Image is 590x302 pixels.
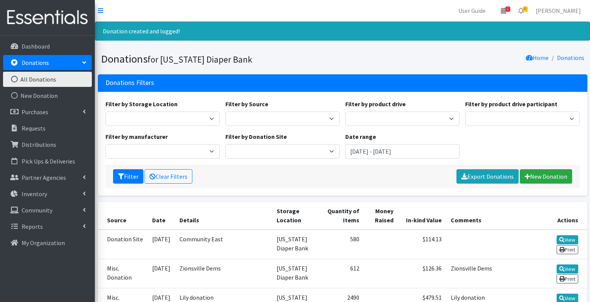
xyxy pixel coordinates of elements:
p: Reports [22,223,43,230]
th: Date [148,202,175,230]
a: Donations [3,55,92,70]
p: Partner Agencies [22,174,66,181]
label: Filter by product drive [345,99,406,109]
th: In-kind Value [398,202,446,230]
td: [DATE] [148,230,175,259]
label: Filter by Storage Location [105,99,178,109]
td: [US_STATE] Diaper Bank [272,259,323,288]
th: Quantity of Items [323,202,364,230]
a: Clear Filters [145,169,192,184]
th: Comments [446,202,545,230]
th: Money Raised [364,202,398,230]
a: 1 [495,3,512,18]
small: for [US_STATE] Diaper Bank [148,54,252,65]
a: Reports [3,219,92,234]
a: View [557,235,578,244]
th: Storage Location [272,202,323,230]
td: [DATE] [148,259,175,288]
span: 1 [505,6,510,12]
td: $114.13 [398,230,446,259]
p: Distributions [22,141,56,148]
td: 612 [323,259,364,288]
th: Details [175,202,272,230]
span: 6 [523,6,528,12]
p: Dashboard [22,42,50,50]
a: My Organization [3,235,92,250]
div: Donation created and logged! [95,22,590,41]
p: My Organization [22,239,65,247]
p: Inventory [22,190,47,198]
button: Filter [113,169,143,184]
a: Print [557,274,578,283]
a: Donations [557,54,584,61]
th: Actions [545,202,587,230]
a: Partner Agencies [3,170,92,185]
a: Purchases [3,104,92,120]
a: [PERSON_NAME] [530,3,587,18]
td: 580 [323,230,364,259]
a: All Donations [3,72,92,87]
a: Pick Ups & Deliveries [3,154,92,169]
label: Filter by Source [225,99,268,109]
p: Pick Ups & Deliveries [22,157,75,165]
p: Purchases [22,108,48,116]
td: Misc. Donation [98,259,148,288]
a: Print [557,245,578,254]
a: 6 [512,3,530,18]
a: Community [3,203,92,218]
td: $126.36 [398,259,446,288]
td: [US_STATE] Diaper Bank [272,230,323,259]
h3: Donations Filters [105,79,154,87]
label: Filter by manufacturer [105,132,168,141]
h1: Donations [101,52,340,66]
label: Filter by product drive participant [465,99,557,109]
a: New Donation [520,169,572,184]
p: Requests [22,124,46,132]
label: Filter by Donation Site [225,132,287,141]
td: Donation Site [98,230,148,259]
a: Requests [3,121,92,136]
a: User Guide [452,3,492,18]
td: Zionsville Dems [446,259,545,288]
a: New Donation [3,88,92,103]
a: View [557,264,578,274]
td: Zionsville Dems [175,259,272,288]
p: Community [22,206,52,214]
a: Inventory [3,186,92,201]
th: Source [98,202,148,230]
a: Home [526,54,549,61]
p: Donations [22,59,49,66]
a: Distributions [3,137,92,152]
input: January 1, 2011 - December 31, 2011 [345,144,459,159]
label: Date range [345,132,376,141]
td: Community East [175,230,272,259]
a: Dashboard [3,39,92,54]
a: Export Donations [456,169,519,184]
img: HumanEssentials [3,5,92,30]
